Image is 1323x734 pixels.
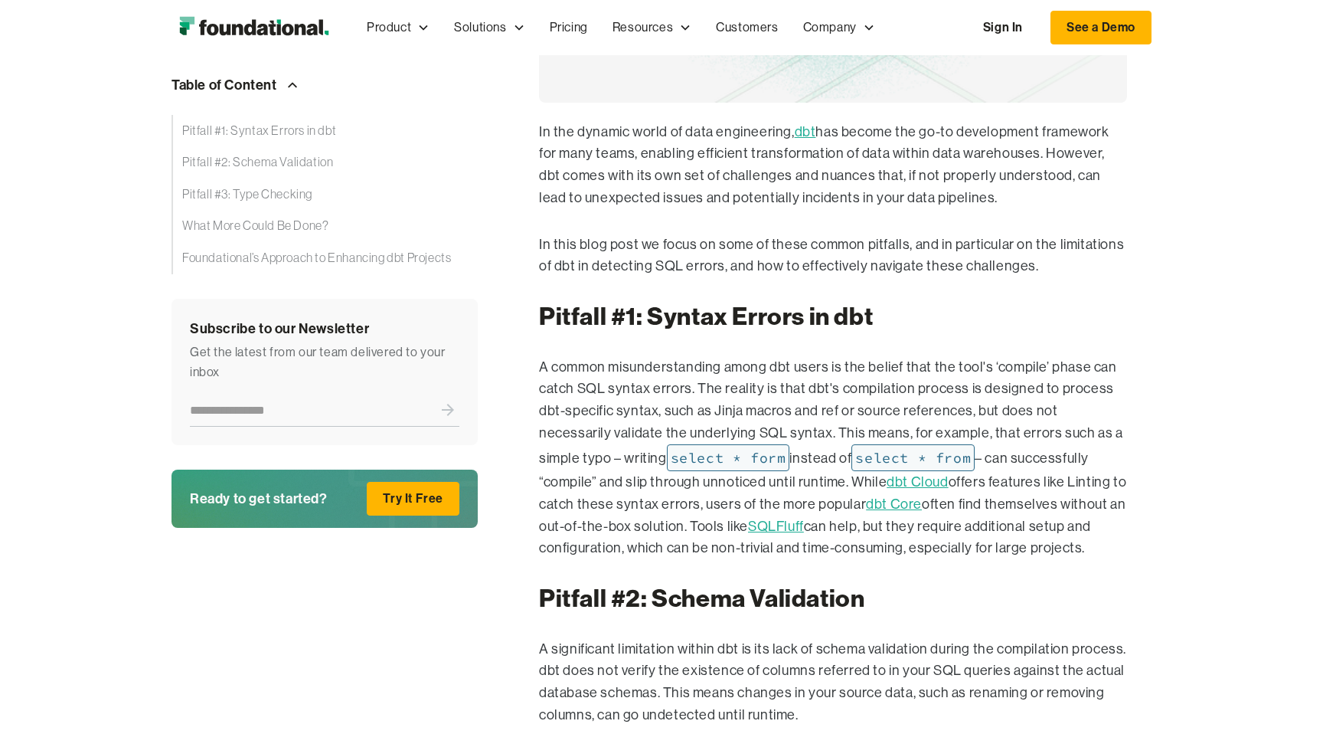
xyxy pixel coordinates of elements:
[190,394,459,427] form: Newsletter Form
[171,210,478,242] a: What More Could Be Done?
[171,12,336,43] img: Foundational Logo
[748,519,804,534] a: SQLFluff
[283,76,302,94] img: Arrow
[539,234,1127,278] p: In this blog post we focus on some of these common pitfalls, and in particular on the limitations...
[539,356,1127,560] p: A common misunderstanding among dbt users is the belief that the tool's ‘compile’ phase can catch...
[367,18,411,38] div: Product
[887,474,948,490] a: dbt Cloud
[667,444,790,471] span: select * form
[436,394,459,426] input: Submit
[851,444,975,471] span: select * from
[171,179,478,211] a: Pitfall #3: Type Checking
[171,242,478,274] a: Foundational’s Approach to Enhancing dbt Projects
[612,18,673,38] div: Resources
[795,124,816,139] a: dbt
[600,2,704,53] div: Resources
[866,496,922,512] a: dbt Core
[190,342,459,382] div: Get the latest from our team delivered to your inbox
[190,487,328,510] div: Ready to get started?
[354,2,442,53] div: Product
[537,2,600,53] a: Pricing
[539,584,1127,613] h2: Pitfall #2: Schema Validation
[171,12,336,43] a: home
[171,74,277,97] div: Table of Content
[1050,11,1151,44] a: See a Demo
[704,2,790,53] a: Customers
[968,11,1038,44] a: Sign In
[367,482,459,516] a: Try It Free
[791,2,887,53] div: Company
[171,114,478,146] a: Pitfall #1: Syntax Errors in dbt
[171,146,478,179] a: Pitfall #2: Schema Validation
[442,2,537,53] div: Solutions
[539,638,1127,726] p: A significant limitation within dbt is its lack of schema validation during the compilation proce...
[1246,660,1323,734] iframe: Chat Widget
[454,18,506,38] div: Solutions
[190,316,459,339] div: Subscribe to our Newsletter
[539,302,1127,331] h2: Pitfall #1: Syntax Errors in dbt
[539,121,1127,209] p: In the dynamic world of data engineering, has become the go-to development framework for many tea...
[803,18,857,38] div: Company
